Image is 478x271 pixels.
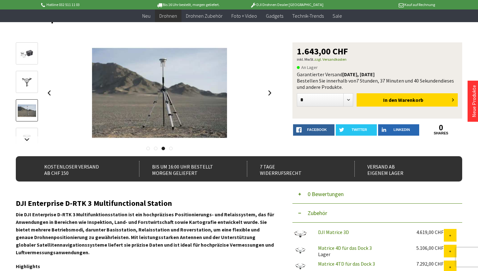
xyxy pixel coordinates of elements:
span: twitter [352,128,367,132]
p: DJI Drohnen Dealer [GEOGRAPHIC_DATA] [237,1,336,9]
button: 0 Bewertungen [292,185,462,204]
a: Gadgets [261,9,288,22]
a: facebook [293,124,334,136]
div: Lager [313,245,411,257]
a: Sale [328,9,346,22]
a: Neue Produkte [471,85,477,117]
div: 5.106,00 CHF [416,245,444,251]
img: Vorschau: DJI Enterprise D-RTK 3 Multifunctional Station [18,47,36,61]
img: Matrice 4D für das Dock 3 [292,245,308,257]
span: LinkedIn [394,128,410,132]
a: 0 [420,124,462,131]
p: inkl. MwSt. [297,56,458,63]
div: 4.619,00 CHF [416,229,444,235]
a: Matrice 4D für das Dock 3 [318,245,372,251]
p: Bis 16 Uhr bestellt, morgen geliefert. [138,1,237,9]
div: Versand ab eigenem Lager [354,161,449,177]
div: Kostenloser Versand ab CHF 150 [32,161,126,177]
a: Matrice 4TD für das Dock 3 [318,261,375,267]
h1: DJI Enterprise D-RTK 3 Multifunctional Station [16,14,373,23]
span: Neu [142,13,150,19]
span: An Lager [297,64,318,71]
span: 7 Stunden, 37 Minuten und 40 Sekunden [356,77,441,84]
strong: Die DJI Enterprise D-RTK 3 Multifunktionsstation ist ein hochpräzises Positionierungs- und Relais... [16,211,274,256]
a: Drohnen Zubehör [181,9,227,22]
div: Bis um 16:00 Uhr bestellt Morgen geliefert [139,161,234,177]
a: twitter [336,124,377,136]
span: Drohnen Zubehör [186,13,223,19]
a: Technik-Trends [288,9,328,22]
img: DJI Matrice 3D [292,229,308,240]
div: 7.292,00 CHF [416,261,444,267]
a: Foto + Video [227,9,261,22]
b: [DATE], [DATE] [342,71,375,77]
span: facebook [307,128,327,132]
p: Hotline 032 511 11 03 [40,1,138,9]
span: Warenkorb [398,97,423,103]
h2: DJI Enterprise D-RTK 3 Multifunctional Station [16,199,275,207]
button: In den Warenkorb [357,93,458,107]
a: LinkedIn [378,124,419,136]
a: Drohnen [155,9,181,22]
span: 1.643,00 CHF [297,47,348,56]
a: shares [420,131,462,135]
a: Neu [138,9,155,22]
span: Foto + Video [231,13,257,19]
span: In den [383,97,397,103]
span: Gadgets [266,13,283,19]
button: Zubehör [292,204,462,223]
strong: Highlights [16,263,40,269]
a: zzgl. Versandkosten [314,57,346,62]
p: Kauf auf Rechnung [336,1,435,9]
span: Technik-Trends [292,13,324,19]
a: DJI Matrice 3D [318,229,349,235]
span: Sale [333,13,342,19]
span: Drohnen [159,13,177,19]
div: Garantierter Versand Bestellen Sie innerhalb von dieses und andere Produkte. [297,71,458,90]
div: 7 Tage Widerrufsrecht [247,161,342,177]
